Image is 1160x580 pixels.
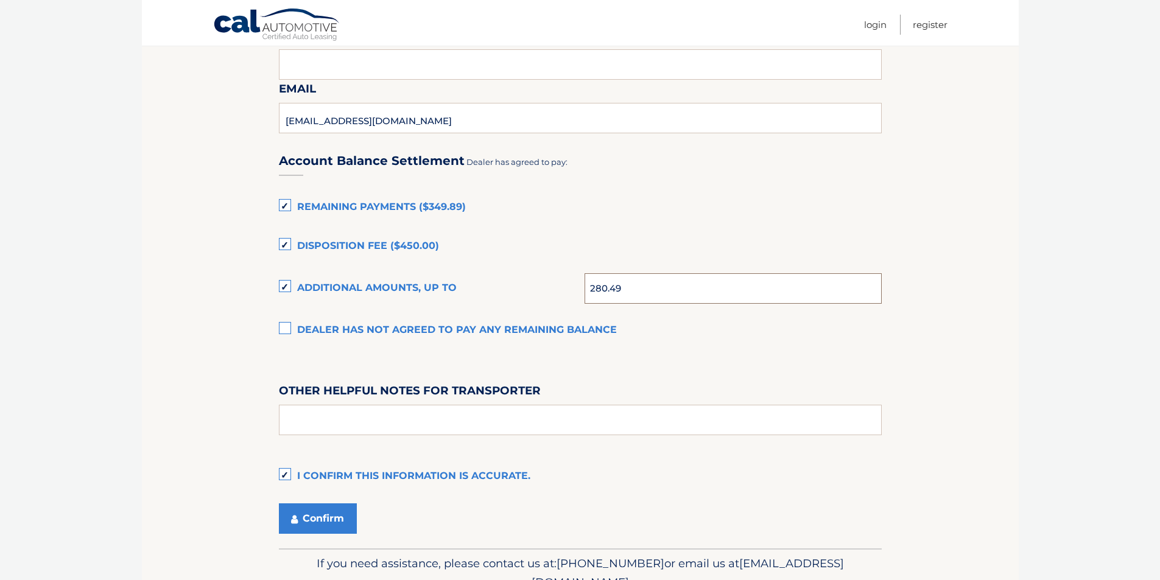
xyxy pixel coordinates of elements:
[279,153,465,169] h3: Account Balance Settlement
[279,503,357,534] button: Confirm
[213,8,341,43] a: Cal Automotive
[279,80,316,102] label: Email
[279,318,882,343] label: Dealer has not agreed to pay any remaining balance
[279,382,541,404] label: Other helpful notes for transporter
[279,276,585,301] label: Additional amounts, up to
[279,195,882,220] label: Remaining Payments ($349.89)
[466,157,568,167] span: Dealer has agreed to pay:
[913,15,947,35] a: Register
[585,273,881,304] input: Maximum Amount
[864,15,887,35] a: Login
[279,464,882,489] label: I confirm this information is accurate.
[557,556,664,570] span: [PHONE_NUMBER]
[279,234,882,259] label: Disposition Fee ($450.00)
